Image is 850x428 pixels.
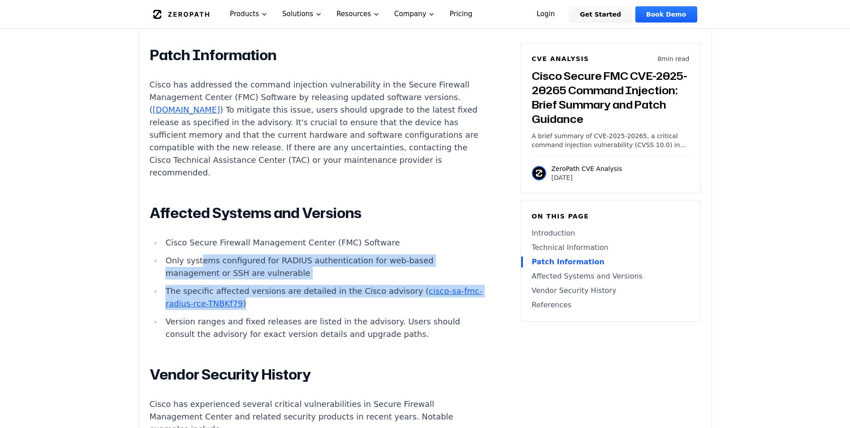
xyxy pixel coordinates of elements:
li: The specific affected versions are detailed in the Cisco advisory ( ) [162,285,483,310]
a: Technical Information [532,242,690,253]
h6: On this page [532,212,690,221]
a: Book Demo [635,6,697,22]
a: References [532,300,690,310]
a: Affected Systems and Versions [532,271,690,282]
a: [DOMAIN_NAME] [153,105,220,114]
p: 8 min read [657,54,689,63]
p: Cisco has addressed the command injection vulnerability in the Secure Firewall Management Center ... [150,79,483,179]
h2: Patch Information [150,46,483,64]
p: [DATE] [552,173,622,182]
p: ZeroPath CVE Analysis [552,164,622,173]
h2: Vendor Security History [150,366,483,384]
p: A brief summary of CVE-2025-20265, a critical command injection vulnerability (CVSS 10.0) in Cisc... [532,131,690,149]
li: Cisco Secure Firewall Management Center (FMC) Software [162,236,483,249]
h6: CVE Analysis [532,54,589,63]
li: Only systems configured for RADIUS authentication for web-based management or SSH are vulnerable [162,254,483,280]
img: ZeroPath CVE Analysis [532,166,546,180]
li: Version ranges and fixed releases are listed in the advisory. Users should consult the advisory f... [162,315,483,341]
a: Introduction [532,228,690,239]
a: Patch Information [532,257,690,267]
h2: Affected Systems and Versions [150,204,483,222]
a: Get Started [569,6,632,22]
a: Login [526,6,566,22]
a: cisco-sa-fmc-radius-rce-TNBKf79 [165,286,482,308]
h3: Cisco Secure FMC CVE-2025-20265 Command Injection: Brief Summary and Patch Guidance [532,69,690,126]
a: Vendor Security History [532,285,690,296]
